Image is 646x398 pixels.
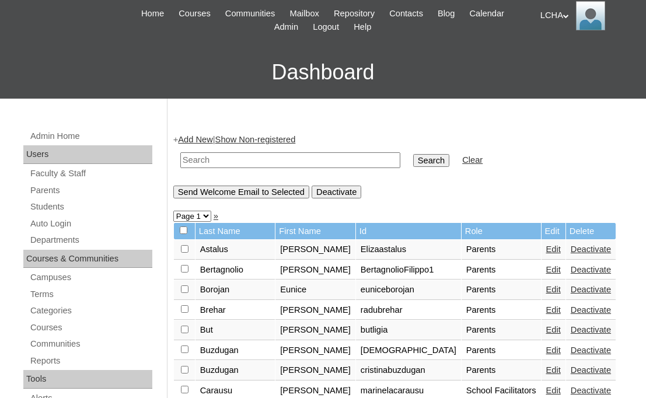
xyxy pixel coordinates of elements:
span: Repository [334,7,375,20]
td: Eunice [275,280,355,300]
a: Deactivate [571,265,611,274]
td: Parents [462,361,541,380]
a: Calendar [464,7,510,20]
td: Parents [462,320,541,340]
a: Deactivate [571,285,611,294]
a: Courses [173,7,217,20]
input: Deactivate [312,186,361,198]
td: [DEMOGRAPHIC_DATA] [356,341,461,361]
a: Deactivate [571,305,611,315]
a: Deactivate [571,345,611,355]
a: Edit [546,345,561,355]
td: Astalus [195,240,275,260]
td: Role [462,223,541,240]
a: Edit [546,386,561,395]
td: Edit [542,223,565,240]
td: [PERSON_NAME] [275,361,355,380]
td: [PERSON_NAME] [275,320,355,340]
td: butligia [356,320,461,340]
td: But [195,320,275,340]
td: Parents [462,240,541,260]
a: Communities [29,337,152,351]
a: Edit [546,285,561,294]
td: Id [356,223,461,240]
a: Campuses [29,270,152,285]
div: Courses & Communities [23,250,152,268]
a: Deactivate [571,365,611,375]
img: LCHA Admin [576,1,605,30]
span: Calendar [470,7,504,20]
td: Parents [462,280,541,300]
td: Brehar [195,301,275,320]
td: Buzdugan [195,341,275,361]
a: Admin Home [29,129,152,144]
a: Help [348,20,377,34]
a: Admin [268,20,305,34]
span: Help [354,20,371,34]
a: Logout [307,20,345,34]
td: [PERSON_NAME] [275,240,355,260]
a: Blog [432,7,460,20]
a: Terms [29,287,152,302]
span: Admin [274,20,299,34]
input: Search [180,152,400,168]
h3: Dashboard [6,46,640,99]
span: Contacts [389,7,423,20]
a: Clear [462,155,483,165]
a: Communities [219,7,281,20]
td: Parents [462,341,541,361]
a: Departments [29,233,152,247]
td: Delete [566,223,616,240]
a: » [214,211,218,221]
td: Parents [462,260,541,280]
span: Courses [179,7,211,20]
td: Borojan [195,280,275,300]
input: Search [413,154,449,167]
span: Mailbox [289,7,319,20]
a: Home [135,7,170,20]
a: Show Non-registered [215,135,296,144]
td: radubrehar [356,301,461,320]
div: Tools [23,370,152,389]
td: BertagnolioFilippo1 [356,260,461,280]
a: Deactivate [571,325,611,334]
a: Edit [546,365,561,375]
td: [PERSON_NAME] [275,341,355,361]
a: Mailbox [284,7,325,20]
td: Parents [462,301,541,320]
a: Contacts [383,7,429,20]
td: Buzdugan [195,361,275,380]
a: Deactivate [571,386,611,395]
a: Edit [546,265,561,274]
td: First Name [275,223,355,240]
span: Home [141,7,164,20]
a: Reports [29,354,152,368]
span: Blog [438,7,455,20]
a: Courses [29,320,152,335]
td: Elizaastalus [356,240,461,260]
span: Logout [313,20,339,34]
td: [PERSON_NAME] [275,260,355,280]
a: Edit [546,325,561,334]
input: Send Welcome Email to Selected [173,186,309,198]
a: Add New [178,135,212,144]
td: Bertagnolio [195,260,275,280]
td: Last Name [195,223,275,240]
a: Faculty & Staff [29,166,152,181]
a: Edit [546,305,561,315]
a: Categories [29,303,152,318]
div: LCHA [540,1,634,30]
a: Parents [29,183,152,198]
div: Users [23,145,152,164]
span: Communities [225,7,275,20]
td: [PERSON_NAME] [275,301,355,320]
a: Deactivate [571,245,611,254]
a: Edit [546,245,561,254]
a: Repository [328,7,380,20]
div: + | [173,134,634,198]
td: cristinabuzdugan [356,361,461,380]
td: euniceborojan [356,280,461,300]
a: Students [29,200,152,214]
a: Auto Login [29,217,152,231]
